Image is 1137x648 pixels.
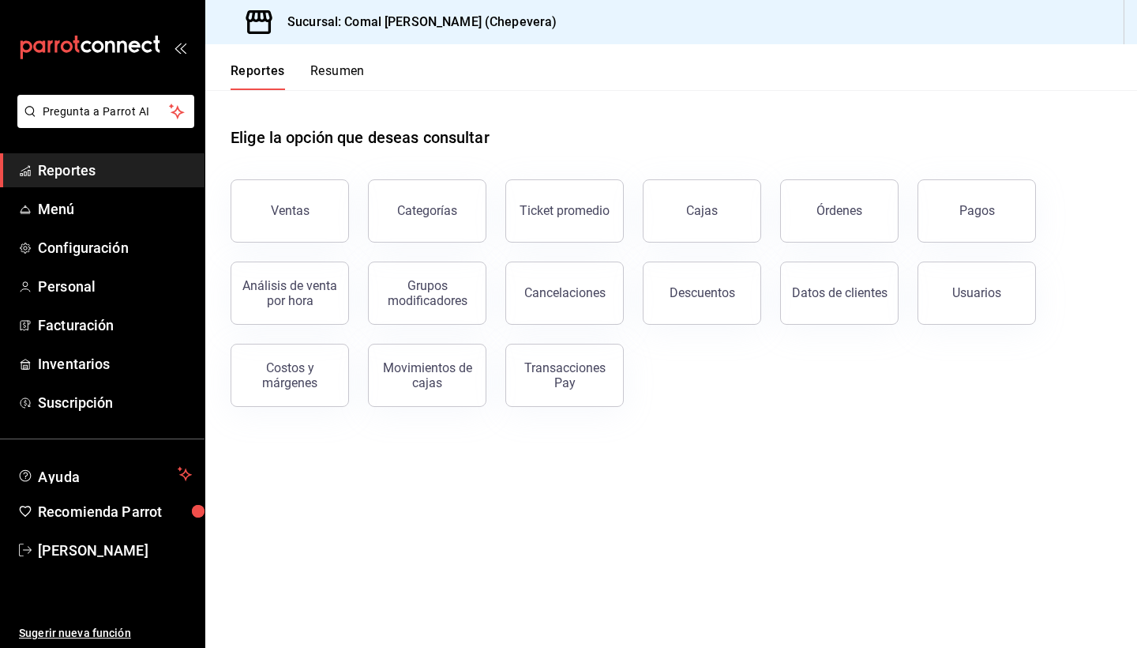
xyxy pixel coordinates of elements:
[952,285,1001,300] div: Usuarios
[780,262,899,325] button: Datos de clientes
[816,203,862,218] div: Órdenes
[231,63,365,90] div: navigation tabs
[368,262,486,325] button: Grupos modificadores
[241,278,339,308] div: Análisis de venta por hora
[310,63,365,90] button: Resumen
[917,179,1036,243] button: Pagos
[38,540,192,561] span: [PERSON_NAME]
[17,95,194,128] button: Pregunta a Parrot AI
[670,285,735,300] div: Descuentos
[686,203,718,218] div: Cajas
[368,179,486,243] button: Categorías
[19,625,192,642] span: Sugerir nueva función
[643,262,761,325] button: Descuentos
[43,104,170,120] span: Pregunta a Parrot AI
[275,13,557,32] h3: Sucursal: Comal [PERSON_NAME] (Chepevera)
[38,276,192,297] span: Personal
[516,360,614,390] div: Transacciones Pay
[11,115,194,131] a: Pregunta a Parrot AI
[241,360,339,390] div: Costos y márgenes
[231,262,349,325] button: Análisis de venta por hora
[368,344,486,407] button: Movimientos de cajas
[38,392,192,413] span: Suscripción
[231,126,490,149] h1: Elige la opción que deseas consultar
[397,203,457,218] div: Categorías
[38,465,171,484] span: Ayuda
[505,262,624,325] button: Cancelaciones
[505,179,624,243] button: Ticket promedio
[959,203,995,218] div: Pagos
[643,179,761,243] button: Cajas
[505,344,624,407] button: Transacciones Pay
[38,198,192,220] span: Menú
[378,278,476,308] div: Grupos modificadores
[231,63,285,90] button: Reportes
[524,285,606,300] div: Cancelaciones
[780,179,899,243] button: Órdenes
[271,203,310,218] div: Ventas
[38,160,192,181] span: Reportes
[792,285,887,300] div: Datos de clientes
[38,315,192,336] span: Facturación
[38,353,192,375] span: Inventarios
[231,344,349,407] button: Costos y márgenes
[231,179,349,243] button: Ventas
[38,237,192,258] span: Configuración
[520,203,610,218] div: Ticket promedio
[917,262,1036,325] button: Usuarios
[174,41,186,54] button: open_drawer_menu
[378,360,476,390] div: Movimientos de cajas
[38,501,192,522] span: Recomienda Parrot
